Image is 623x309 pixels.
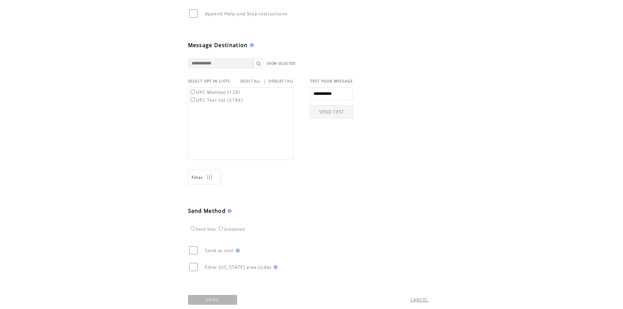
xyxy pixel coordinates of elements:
[234,249,240,252] img: help.gif
[188,207,226,215] span: Send Method
[410,297,429,303] a: CANCEL
[188,79,230,83] span: SELECT OPT-IN LISTS
[205,264,272,270] span: Filter [US_STATE] area codes
[189,227,216,231] label: Send Now
[188,170,221,184] a: Filter
[263,78,266,84] span: |
[191,226,195,231] input: Send Now
[188,42,248,49] span: Message Destination
[310,79,353,83] span: TEST YOUR MESSAGE
[217,227,245,231] label: Scheduled
[192,175,203,180] span: Show filters
[188,295,237,305] a: SEND
[267,61,296,66] a: SHOW SELECTED
[310,105,353,118] a: SEND TEST
[191,97,195,102] input: UPC Text list (3184)
[205,11,288,17] span: Append Help and Stop instructions
[189,97,243,103] label: UPC Text list (3184)
[248,43,254,47] img: help.gif
[219,226,223,231] input: Scheduled
[205,248,234,253] span: Send as test
[226,209,232,213] img: help.gif
[272,265,278,269] img: help.gif
[268,79,294,83] a: DESELECT ALL
[189,89,240,95] label: UPC Member (128)
[240,79,261,83] a: SELECT ALL
[207,170,213,185] img: filters.png
[191,90,195,94] input: UPC Member (128)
